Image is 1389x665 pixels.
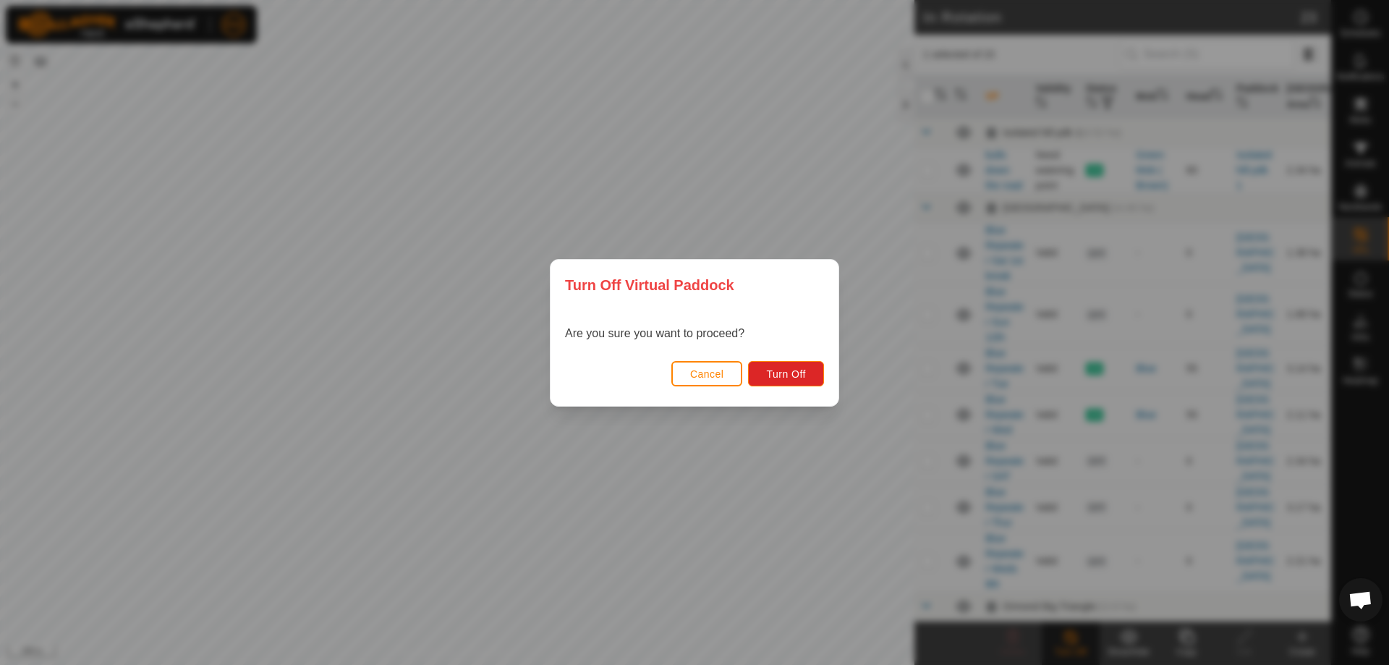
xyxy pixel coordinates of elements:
span: Turn Off [766,368,806,380]
button: Turn Off [748,361,824,386]
p: Are you sure you want to proceed? [565,325,744,342]
div: Open chat [1339,578,1382,622]
button: Cancel [671,361,743,386]
span: Cancel [690,368,724,380]
span: Turn Off Virtual Paddock [565,274,734,296]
